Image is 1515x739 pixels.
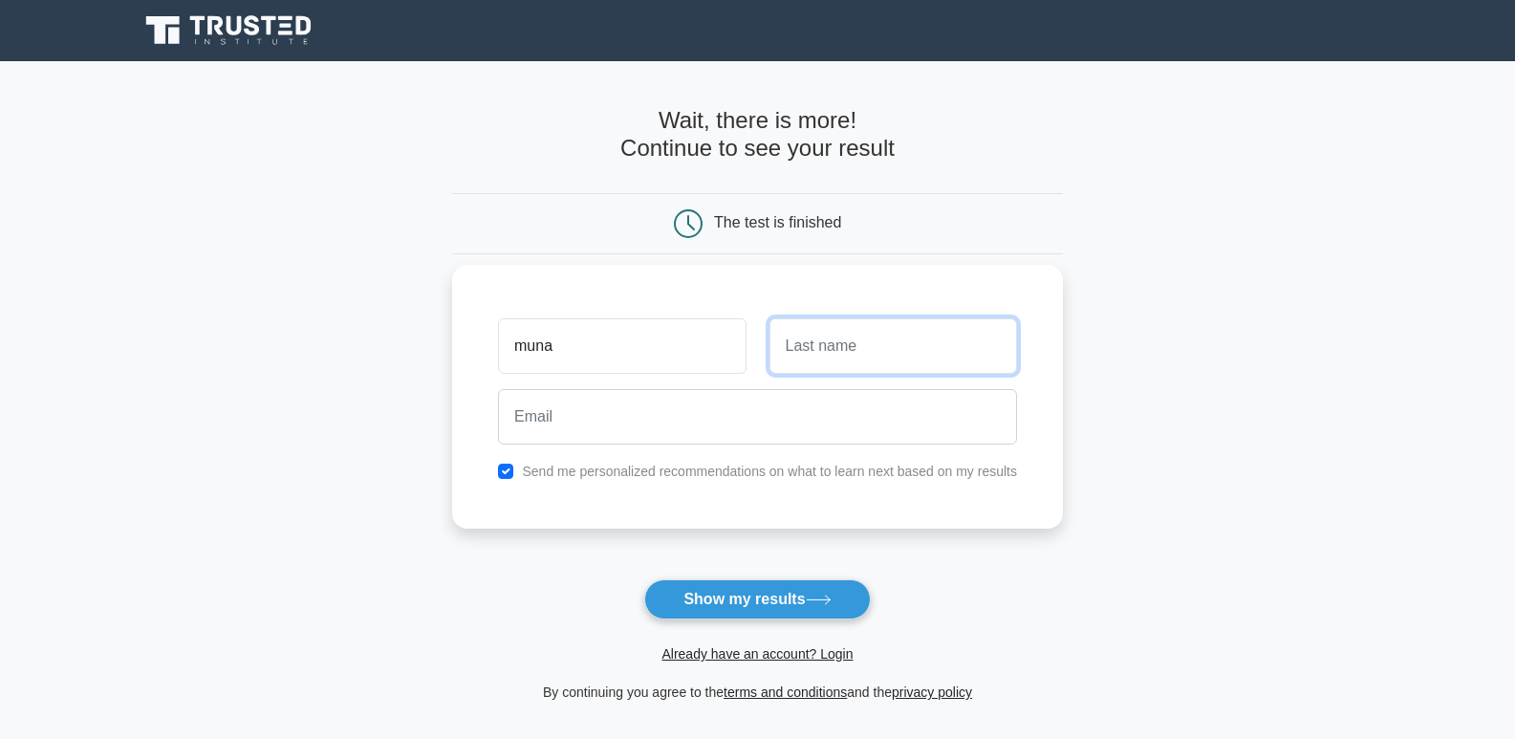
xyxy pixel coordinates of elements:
div: The test is finished [714,214,841,230]
h4: Wait, there is more! Continue to see your result [452,107,1063,163]
a: terms and conditions [724,685,847,700]
label: Send me personalized recommendations on what to learn next based on my results [522,464,1017,479]
input: Last name [769,318,1017,374]
a: Already have an account? Login [661,646,853,662]
button: Show my results [644,579,870,619]
a: privacy policy [892,685,972,700]
input: First name [498,318,746,374]
input: Email [498,389,1017,445]
div: By continuing you agree to the and the [441,681,1074,704]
